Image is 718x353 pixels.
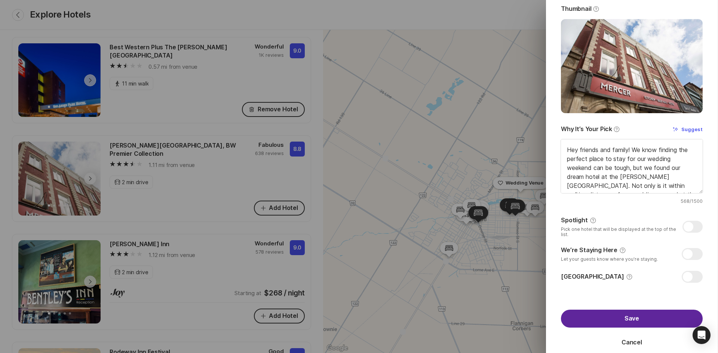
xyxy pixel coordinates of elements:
[561,334,703,352] button: Cancel
[561,19,703,114] img: Mercer Hotel Downtown, BW Premier Collection
[561,198,703,204] div: 568/1500
[561,227,679,237] p: Pick one hotel that will be displayed at the top of the list.
[561,246,617,254] p: We’re Staying Here
[681,126,703,133] p: Suggest
[561,273,624,281] p: [GEOGRAPHIC_DATA]
[561,125,612,133] p: Why It’s Your Pick
[561,5,592,13] p: Thumbnail
[693,326,711,344] div: Open Intercom Messenger
[561,310,703,328] button: Save
[561,257,658,262] p: Let your guests know where you're staying.
[561,139,703,193] textarea: Hey friends and family! We know finding the perfect place to stay for our wedding weekend can be ...
[561,216,588,225] p: Spotlight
